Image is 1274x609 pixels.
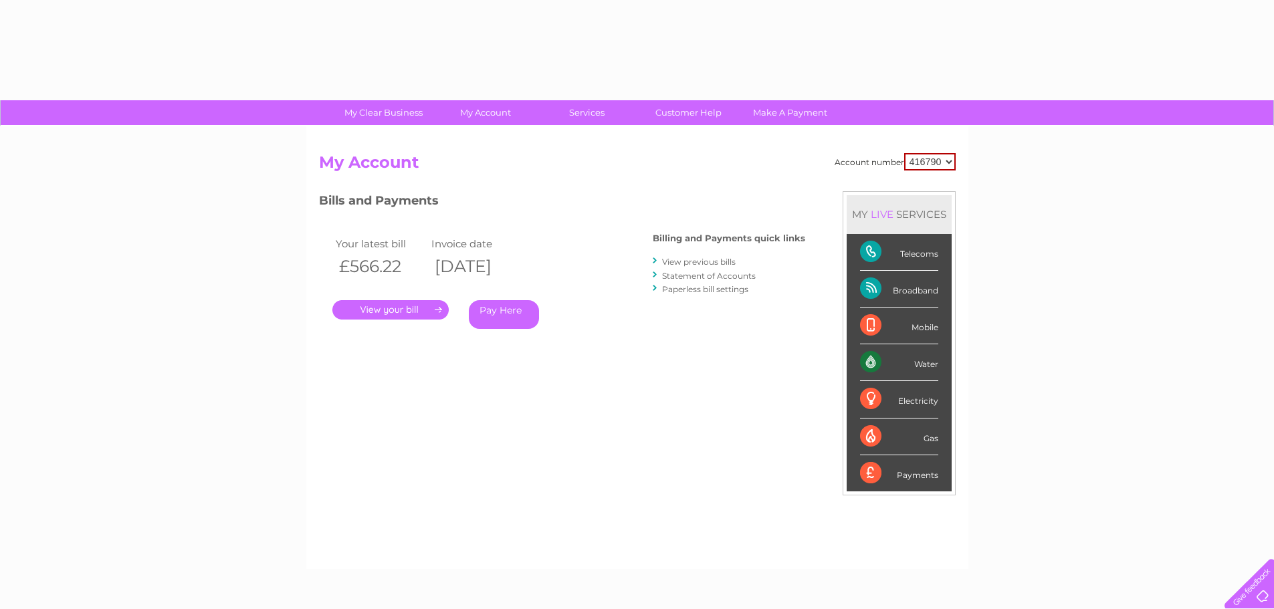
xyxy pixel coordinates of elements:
div: Water [860,344,938,381]
div: Telecoms [860,234,938,271]
a: View previous bills [662,257,736,267]
a: Make A Payment [735,100,845,125]
div: MY SERVICES [847,195,952,233]
a: Pay Here [469,300,539,329]
div: Gas [860,418,938,455]
div: Broadband [860,271,938,308]
th: [DATE] [428,253,524,280]
div: Account number [835,153,956,170]
a: Customer Help [633,100,744,125]
div: LIVE [868,208,896,221]
a: My Clear Business [328,100,439,125]
h4: Billing and Payments quick links [653,233,805,243]
a: Services [532,100,642,125]
td: Invoice date [428,235,524,253]
div: Electricity [860,381,938,418]
div: Mobile [860,308,938,344]
a: Paperless bill settings [662,284,748,294]
h3: Bills and Payments [319,191,805,215]
a: My Account [430,100,540,125]
h2: My Account [319,153,956,178]
a: . [332,300,449,320]
td: Your latest bill [332,235,429,253]
a: Statement of Accounts [662,271,756,281]
th: £566.22 [332,253,429,280]
div: Payments [860,455,938,491]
